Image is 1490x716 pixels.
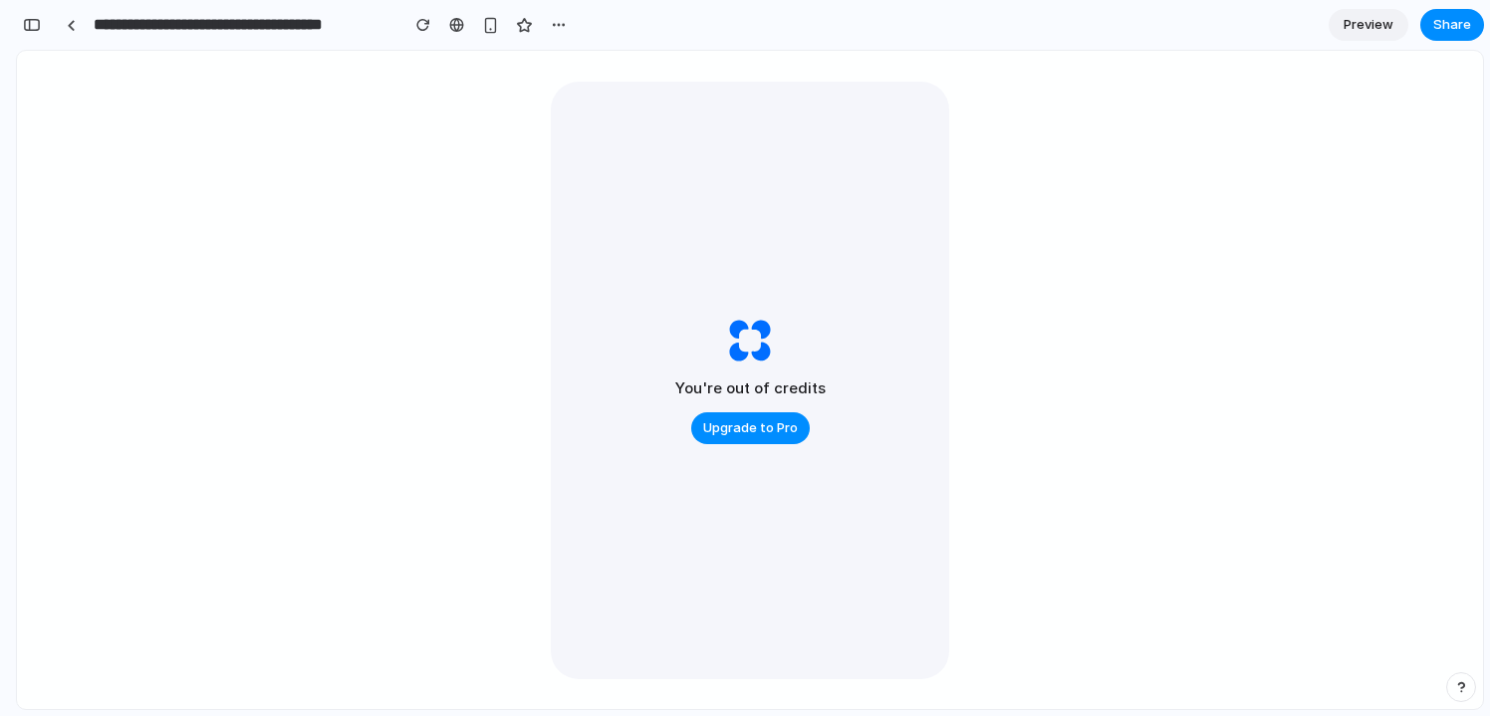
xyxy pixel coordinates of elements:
[1433,15,1471,35] span: Share
[691,412,810,444] button: Upgrade to Pro
[1420,9,1484,41] button: Share
[675,377,826,400] h2: You're out of credits
[1329,9,1408,41] a: Preview
[703,418,798,438] span: Upgrade to Pro
[1344,15,1393,35] span: Preview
